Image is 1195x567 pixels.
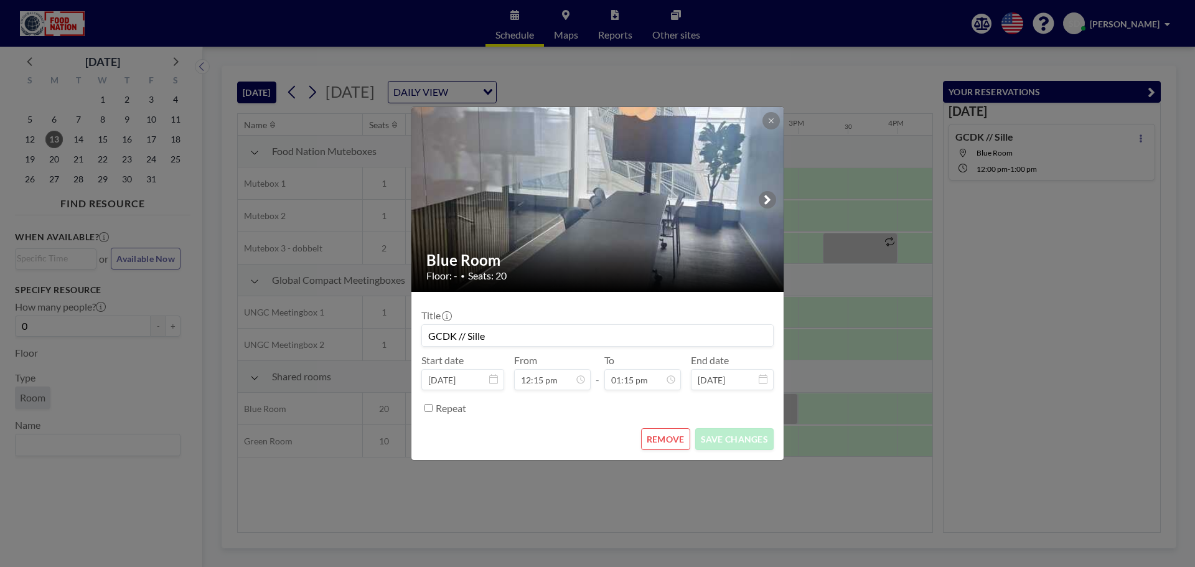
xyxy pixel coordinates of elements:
span: - [596,358,599,386]
span: • [461,271,465,281]
button: SAVE CHANGES [695,428,774,450]
h2: Blue Room [426,251,770,269]
label: Repeat [436,402,466,415]
span: Seats: 20 [468,269,507,282]
button: REMOVE [641,428,690,450]
input: (No title) [422,325,773,346]
label: From [514,354,537,367]
label: To [604,354,614,367]
label: Start date [421,354,464,367]
label: Title [421,309,451,322]
span: Floor: - [426,269,457,282]
label: End date [691,354,729,367]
